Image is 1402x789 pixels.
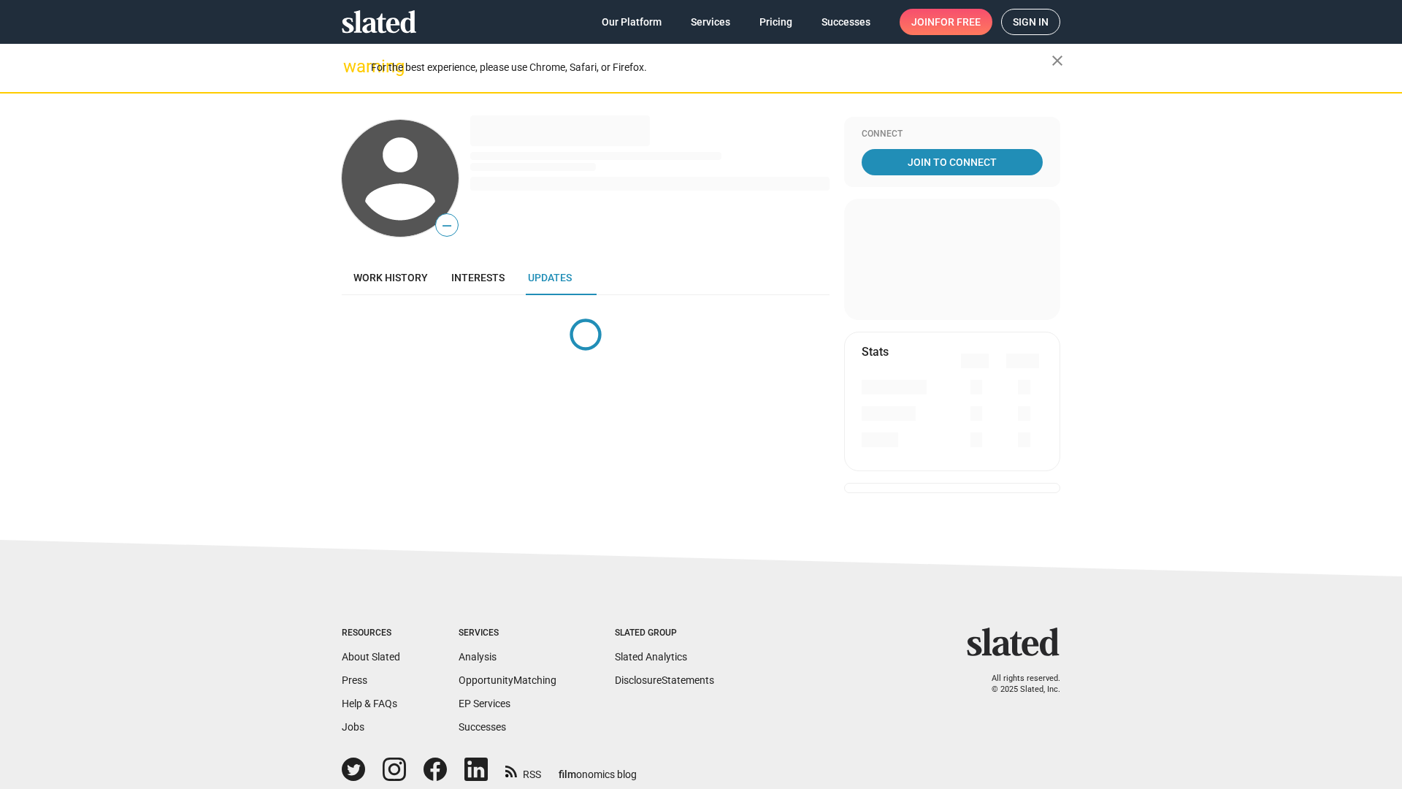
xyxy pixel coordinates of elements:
a: About Slated [342,651,400,663]
span: Services [691,9,730,35]
a: RSS [505,759,541,782]
a: DisclosureStatements [615,674,714,686]
mat-icon: close [1049,52,1066,69]
a: OpportunityMatching [459,674,556,686]
mat-icon: warning [343,58,361,75]
div: For the best experience, please use Chrome, Safari, or Firefox. [371,58,1051,77]
div: Connect [862,129,1043,140]
a: Our Platform [590,9,673,35]
a: filmonomics blog [559,756,637,782]
a: Interests [440,260,516,295]
div: Resources [342,628,400,639]
a: Successes [459,721,506,733]
a: Updates [516,260,583,295]
a: Help & FAQs [342,698,397,709]
span: Updates [528,272,572,283]
a: Joinfor free [900,9,992,35]
a: Join To Connect [862,149,1043,175]
div: Slated Group [615,628,714,639]
a: Analysis [459,651,497,663]
a: Work history [342,260,440,295]
span: Interests [451,272,505,283]
a: Pricing [748,9,804,35]
a: Jobs [342,721,364,733]
span: film [559,769,576,780]
span: Sign in [1013,9,1049,34]
mat-card-title: Stats [862,344,889,359]
a: Press [342,674,367,686]
a: Services [679,9,742,35]
span: — [436,216,458,235]
span: Our Platform [602,9,662,35]
a: Slated Analytics [615,651,687,663]
p: All rights reserved. © 2025 Slated, Inc. [976,674,1060,695]
span: Work history [353,272,428,283]
span: Pricing [759,9,792,35]
a: Successes [810,9,882,35]
span: Successes [821,9,870,35]
span: Join [911,9,981,35]
a: Sign in [1001,9,1060,35]
div: Services [459,628,556,639]
span: Join To Connect [865,149,1040,175]
span: for free [935,9,981,35]
a: EP Services [459,698,510,709]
